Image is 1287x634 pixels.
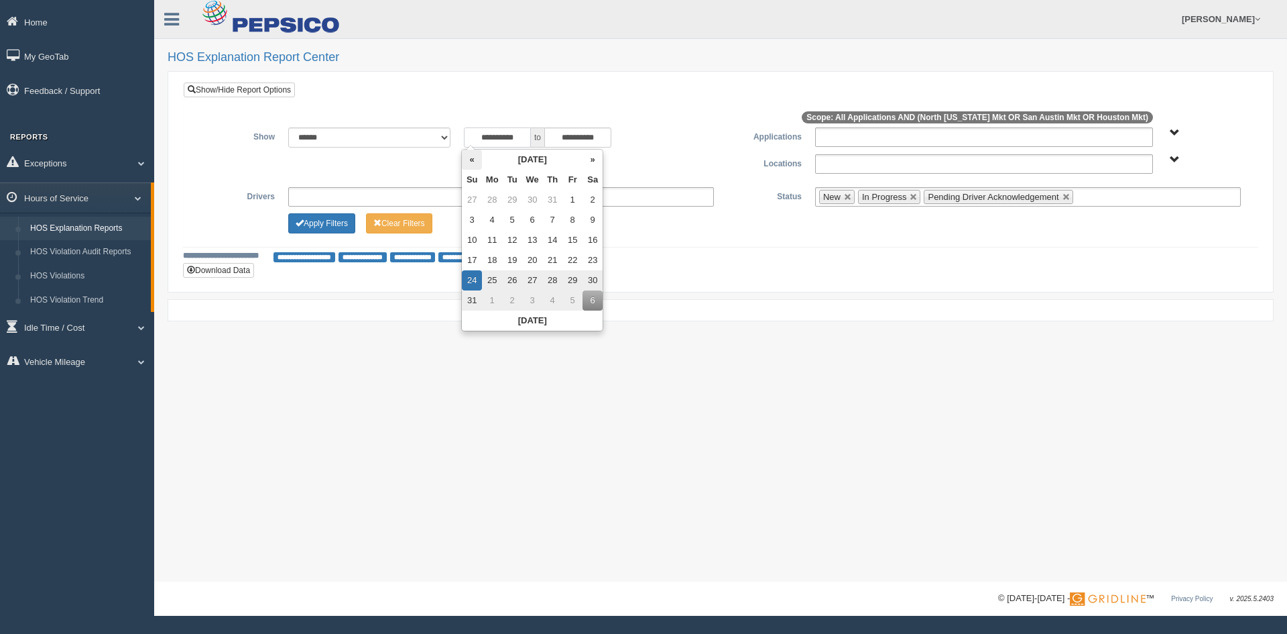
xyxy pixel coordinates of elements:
span: New [823,192,841,202]
span: Scope: All Applications AND (North [US_STATE] Mkt OR San Austin Mkt OR Houston Mkt) [802,111,1153,123]
button: Change Filter Options [366,213,432,233]
td: 29 [562,270,583,290]
td: 4 [482,210,502,230]
td: 10 [462,230,482,250]
td: 8 [562,210,583,230]
td: 29 [502,190,522,210]
td: 2 [583,190,603,210]
label: Locations [721,154,808,170]
th: « [462,150,482,170]
th: Mo [482,170,502,190]
td: 21 [542,250,562,270]
td: 6 [583,290,603,311]
th: » [583,150,603,170]
td: 23 [583,250,603,270]
th: We [522,170,542,190]
td: 27 [522,270,542,290]
td: 1 [562,190,583,210]
td: 2 [502,290,522,311]
a: HOS Violation Trend [24,288,151,313]
label: Drivers [194,187,282,203]
td: 18 [482,250,502,270]
th: Th [542,170,562,190]
td: 11 [482,230,502,250]
th: Sa [583,170,603,190]
td: 9 [583,210,603,230]
th: Fr [562,170,583,190]
td: 30 [522,190,542,210]
td: 6 [522,210,542,230]
td: 5 [562,290,583,311]
th: Su [462,170,482,190]
span: to [531,127,544,148]
label: Applications [721,127,808,144]
td: 1 [482,290,502,311]
a: HOS Explanation Reports [24,217,151,241]
td: 28 [482,190,502,210]
th: [DATE] [482,150,583,170]
a: Show/Hide Report Options [184,83,295,97]
td: 5 [502,210,522,230]
td: 31 [462,290,482,311]
td: 31 [542,190,562,210]
button: Change Filter Options [288,213,355,233]
h2: HOS Explanation Report Center [168,51,1274,64]
td: 3 [522,290,542,311]
th: Tu [502,170,522,190]
a: Privacy Policy [1171,595,1213,602]
td: 12 [502,230,522,250]
a: HOS Violation Audit Reports [24,240,151,264]
a: HOS Violations [24,264,151,288]
td: 22 [562,250,583,270]
td: 25 [482,270,502,290]
td: 30 [583,270,603,290]
label: Show [194,127,282,144]
span: v. 2025.5.2403 [1230,595,1274,602]
th: [DATE] [462,311,603,331]
td: 26 [502,270,522,290]
td: 19 [502,250,522,270]
td: 20 [522,250,542,270]
td: 24 [462,270,482,290]
td: 13 [522,230,542,250]
td: 7 [542,210,562,230]
td: 17 [462,250,482,270]
span: In Progress [862,192,906,202]
td: 4 [542,290,562,311]
td: 15 [562,230,583,250]
div: © [DATE]-[DATE] - ™ [998,592,1274,606]
span: Pending Driver Acknowledgement [928,192,1058,202]
button: Download Data [183,263,254,278]
td: 16 [583,230,603,250]
td: 14 [542,230,562,250]
td: 3 [462,210,482,230]
td: 27 [462,190,482,210]
label: Status [721,187,808,203]
td: 28 [542,270,562,290]
img: Gridline [1070,592,1146,606]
